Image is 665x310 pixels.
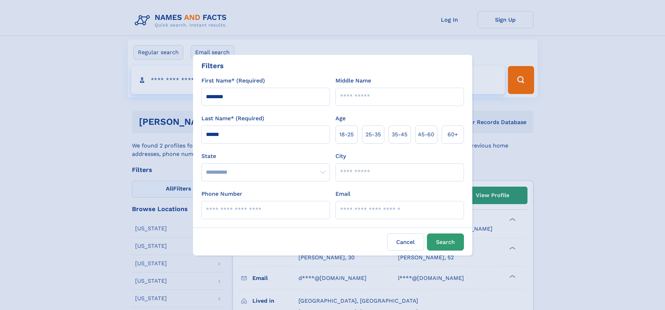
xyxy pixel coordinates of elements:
[201,190,242,198] label: Phone Number
[427,233,464,251] button: Search
[201,60,224,71] div: Filters
[335,190,350,198] label: Email
[201,114,264,123] label: Last Name* (Required)
[387,233,424,251] label: Cancel
[335,114,346,123] label: Age
[365,130,381,139] span: 25‑35
[418,130,434,139] span: 45‑60
[335,152,346,160] label: City
[339,130,354,139] span: 18‑25
[335,77,371,85] label: Middle Name
[448,130,458,139] span: 60+
[201,77,265,85] label: First Name* (Required)
[201,152,330,160] label: State
[392,130,407,139] span: 35‑45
